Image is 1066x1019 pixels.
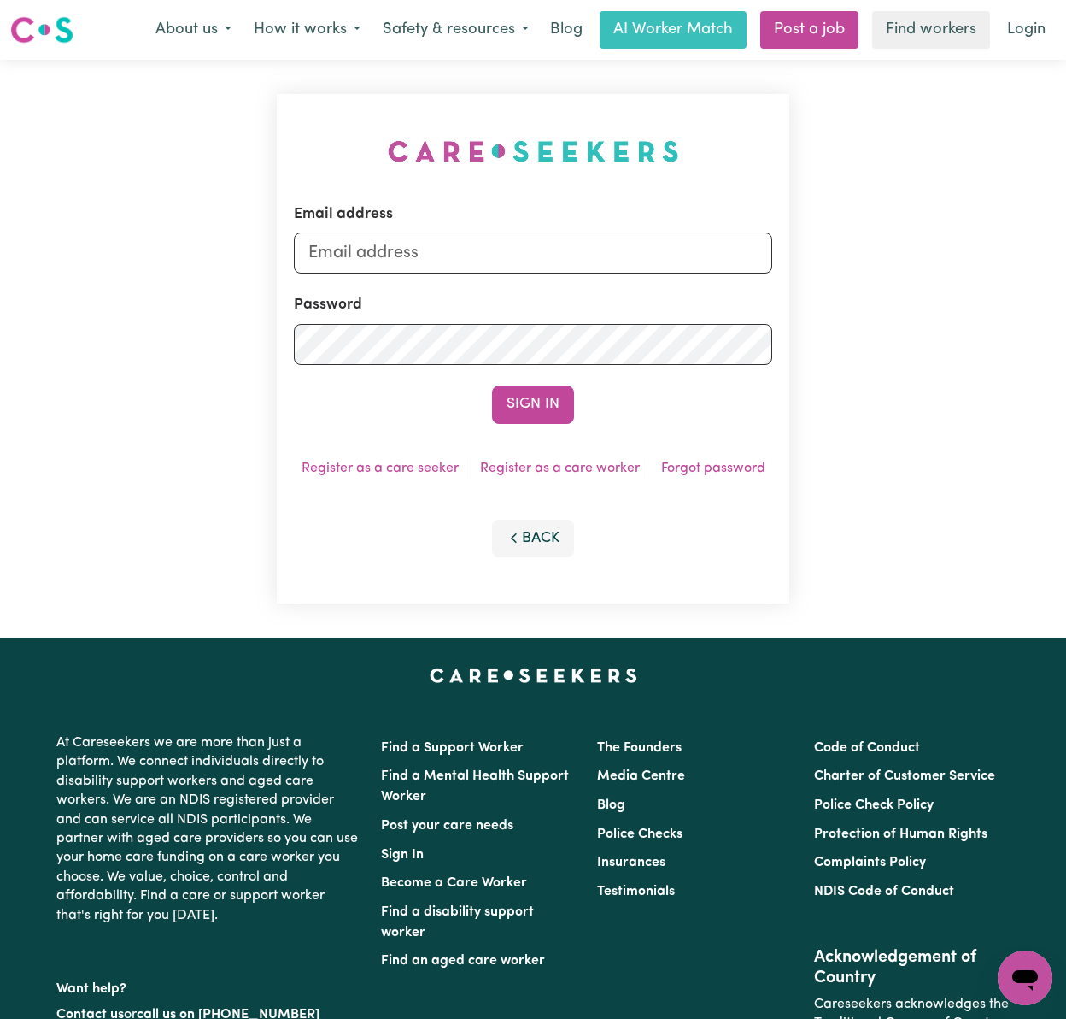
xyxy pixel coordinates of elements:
[814,947,1010,988] h2: Acknowledgement of Country
[997,11,1056,49] a: Login
[302,462,459,475] a: Register as a care seeker
[540,11,593,49] a: Blog
[56,973,360,998] p: Want help?
[294,233,772,274] input: Email address
[760,11,858,49] a: Post a job
[998,951,1052,1005] iframe: Button to launch messaging window
[381,741,524,755] a: Find a Support Worker
[661,462,765,475] a: Forgot password
[814,741,920,755] a: Code of Conduct
[597,828,682,841] a: Police Checks
[381,876,527,890] a: Become a Care Worker
[814,828,987,841] a: Protection of Human Rights
[597,741,682,755] a: The Founders
[814,885,954,898] a: NDIS Code of Conduct
[381,905,534,939] a: Find a disability support worker
[10,15,73,45] img: Careseekers logo
[597,885,675,898] a: Testimonials
[814,856,926,869] a: Complaints Policy
[872,11,990,49] a: Find workers
[597,769,685,783] a: Media Centre
[372,12,540,48] button: Safety & resources
[294,203,393,226] label: Email address
[430,669,637,682] a: Careseekers home page
[243,12,372,48] button: How it works
[492,520,574,557] button: Back
[381,954,545,968] a: Find an aged care worker
[144,12,243,48] button: About us
[600,11,747,49] a: AI Worker Match
[294,294,362,316] label: Password
[597,856,665,869] a: Insurances
[381,769,569,804] a: Find a Mental Health Support Worker
[480,462,640,475] a: Register as a care worker
[10,10,73,50] a: Careseekers logo
[56,727,360,932] p: At Careseekers we are more than just a platform. We connect individuals directly to disability su...
[814,798,934,812] a: Police Check Policy
[492,386,574,423] button: Sign In
[597,798,625,812] a: Blog
[381,819,513,833] a: Post your care needs
[381,848,424,862] a: Sign In
[814,769,995,783] a: Charter of Customer Service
